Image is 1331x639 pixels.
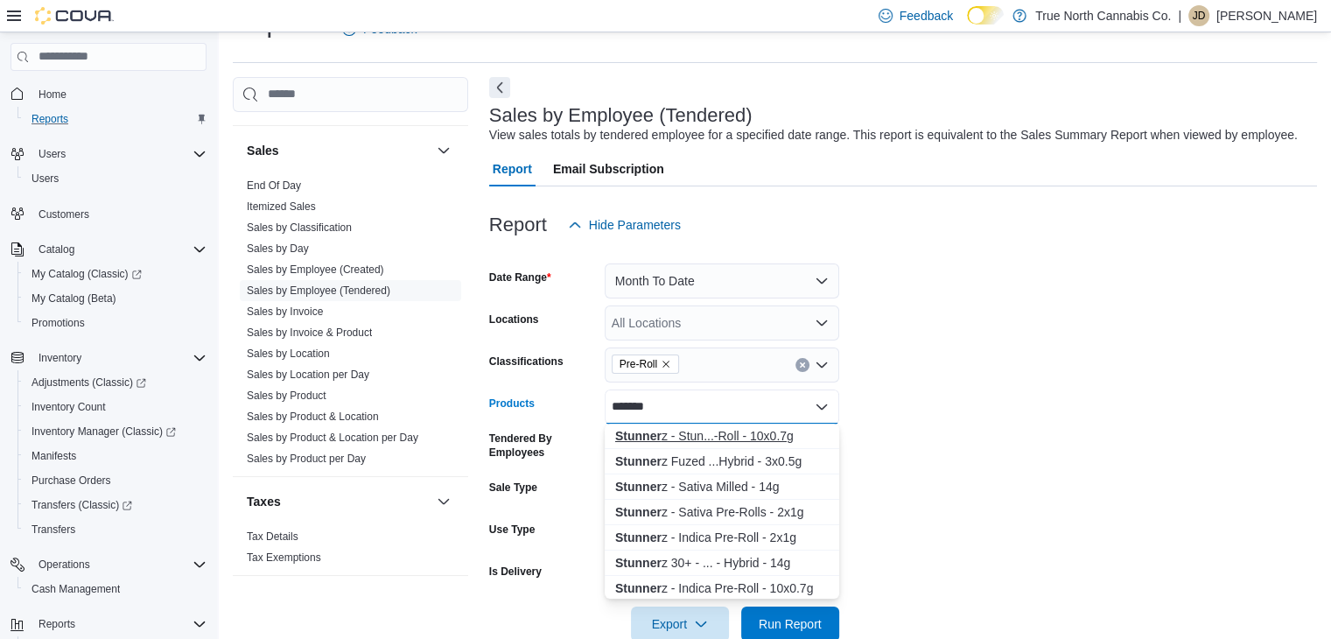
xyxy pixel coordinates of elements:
label: Is Delivery [489,565,542,579]
button: Stunnerz - Indica Pre-Roll - 10x0.7g [605,576,839,601]
a: Adjustments (Classic) [25,372,153,393]
span: Sales by Invoice [247,305,323,319]
button: Transfers [18,517,214,542]
a: Transfers (Classic) [18,493,214,517]
span: Run Report [759,615,822,633]
label: Sale Type [489,481,537,495]
span: Catalog [32,239,207,260]
a: Sales by Product per Day [247,453,366,465]
button: Stunnerz Fuzed - Stunnerz Distillate Infused Pre-Roll Mix Pack - Hybrid - 3x0.5g [605,449,839,474]
div: z - Sativa Pre-Rolls - 2x1g [615,503,829,521]
span: Sales by Product & Location [247,410,379,424]
button: Reports [18,107,214,131]
span: Inventory Count [32,400,106,414]
a: Sales by Location per Day [247,369,369,381]
span: Inventory Count [25,397,207,418]
span: Hide Parameters [589,216,681,234]
div: Sales [233,175,468,476]
button: Inventory [4,346,214,370]
span: Users [32,144,207,165]
h3: Report [489,214,547,235]
span: Operations [39,558,90,572]
a: Sales by Invoice [247,305,323,318]
img: Cova [35,7,114,25]
button: Sales [433,140,454,161]
a: Transfers (Classic) [25,495,139,516]
h3: Taxes [247,493,281,510]
button: Month To Date [605,263,839,298]
span: Adjustments (Classic) [25,372,207,393]
span: Sales by Classification [247,221,352,235]
span: Sales by Location per Day [247,368,369,382]
label: Use Type [489,523,535,537]
span: Cash Management [25,579,207,600]
strong: Stunner [615,429,662,443]
span: Tax Exemptions [247,551,321,565]
span: My Catalog (Classic) [25,263,207,284]
span: Operations [32,554,207,575]
span: Transfers [25,519,207,540]
span: Adjustments (Classic) [32,376,146,390]
button: My Catalog (Beta) [18,286,214,311]
label: Date Range [489,270,551,284]
button: Stunnerz - Stunnerz Sativa Pack Pre-Roll - 10x0.7g [605,424,839,449]
input: Dark Mode [967,6,1004,25]
button: Hide Parameters [561,207,688,242]
button: Users [4,142,214,166]
a: Itemized Sales [247,200,316,213]
span: Purchase Orders [25,470,207,491]
button: Inventory Count [18,395,214,419]
div: Jessica Devereux [1188,5,1209,26]
button: Promotions [18,311,214,335]
span: Email Subscription [553,151,664,186]
button: Stunnerz - Indica Pre-Roll - 2x1g [605,525,839,551]
span: Manifests [25,446,207,467]
span: Sales by Employee (Created) [247,263,384,277]
span: Users [32,172,59,186]
p: True North Cannabis Co. [1035,5,1171,26]
button: Customers [4,201,214,227]
a: Sales by Product & Location per Day [247,432,418,444]
button: Sales [247,142,430,159]
div: View sales totals by tendered employee for a specified date range. This report is equivalent to t... [489,126,1298,144]
a: Manifests [25,446,83,467]
span: Promotions [32,316,85,330]
span: Inventory Manager (Classic) [25,421,207,442]
strong: Stunner [615,530,662,544]
span: End Of Day [247,179,301,193]
a: Adjustments (Classic) [18,370,214,395]
a: Inventory Count [25,397,113,418]
span: Sales by Product per Day [247,452,366,466]
span: My Catalog (Beta) [25,288,207,309]
a: Sales by Classification [247,221,352,234]
a: Tax Details [247,530,298,543]
a: Inventory Manager (Classic) [25,421,183,442]
span: Promotions [25,312,207,334]
span: Inventory [32,348,207,369]
span: Transfers [32,523,75,537]
button: Cash Management [18,577,214,601]
span: Home [39,88,67,102]
strong: Stunner [615,454,662,468]
button: Open list of options [815,358,829,372]
button: Inventory [32,348,88,369]
span: Purchase Orders [32,474,111,488]
button: Manifests [18,444,214,468]
span: Customers [39,207,89,221]
span: Pre-Roll [612,355,679,374]
a: Promotions [25,312,92,334]
a: Sales by Product [247,390,326,402]
span: Reports [39,617,75,631]
strong: Stunner [615,480,662,494]
div: z 30+ - ... - Hybrid - 14g [615,554,829,572]
strong: Stunner [615,556,662,570]
div: Taxes [233,526,468,575]
a: Tax Exemptions [247,551,321,564]
span: Reports [25,109,207,130]
a: Users [25,168,66,189]
label: Tendered By Employees [489,432,598,460]
span: Sales by Employee (Tendered) [247,284,390,298]
div: z - Sativa Milled - 14g [615,478,829,495]
button: Stunnerz - Sativa Milled - 14g [605,474,839,500]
